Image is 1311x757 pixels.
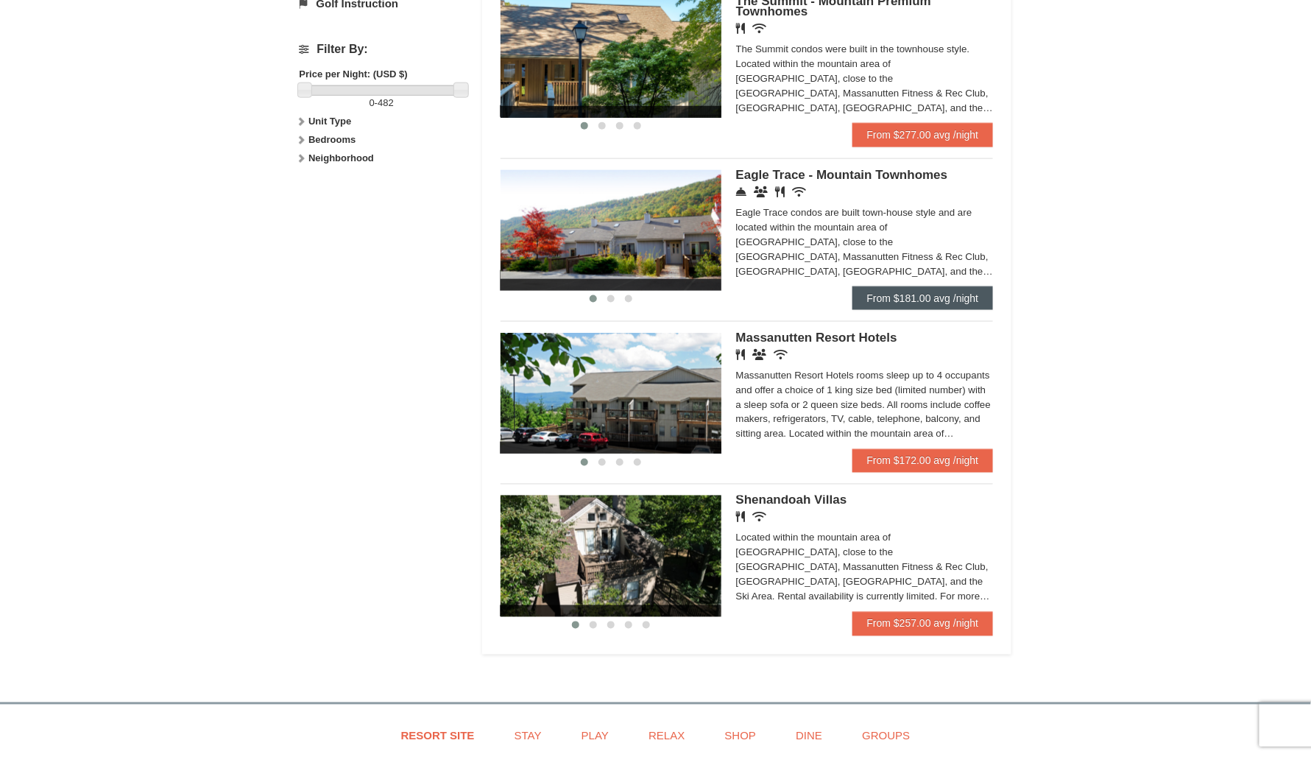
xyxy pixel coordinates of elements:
[378,97,394,108] span: 482
[736,186,747,197] i: Concierge Desk
[300,68,408,80] strong: Price per Night: (USD $)
[852,123,994,147] a: From $277.00 avg /night
[777,719,841,753] a: Dine
[736,331,897,345] span: Massanutten Resort Hotels
[308,152,374,163] strong: Neighborhood
[844,719,928,753] a: Groups
[300,43,464,56] h4: Filter By:
[308,116,351,127] strong: Unit Type
[370,97,375,108] span: 0
[793,186,807,197] i: Wireless Internet (free)
[736,349,746,360] i: Restaurant
[736,42,994,116] div: The Summit condos were built in the townhouse style. Located within the mountain area of [GEOGRAP...
[736,368,994,442] div: Massanutten Resort Hotels rooms sleep up to 4 occupants and offer a choice of 1 king size bed (li...
[852,449,994,473] a: From $172.00 avg /night
[753,23,767,34] i: Wireless Internet (free)
[736,23,746,34] i: Restaurant
[852,286,994,310] a: From $181.00 avg /night
[383,719,493,753] a: Resort Site
[300,96,464,110] label: -
[753,349,767,360] i: Banquet Facilities
[563,719,627,753] a: Play
[776,186,785,197] i: Restaurant
[736,512,746,523] i: Restaurant
[736,531,994,605] div: Located within the mountain area of [GEOGRAPHIC_DATA], close to the [GEOGRAPHIC_DATA], Massanutte...
[308,134,356,145] strong: Bedrooms
[707,719,775,753] a: Shop
[736,493,847,507] span: Shenandoah Villas
[736,205,994,279] div: Eagle Trace condos are built town-house style and are located within the mountain area of [GEOGRA...
[630,719,703,753] a: Relax
[755,186,768,197] i: Conference Facilities
[496,719,560,753] a: Stay
[774,349,788,360] i: Wireless Internet (free)
[736,168,948,182] span: Eagle Trace - Mountain Townhomes
[753,512,767,523] i: Wireless Internet (free)
[852,612,994,635] a: From $257.00 avg /night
